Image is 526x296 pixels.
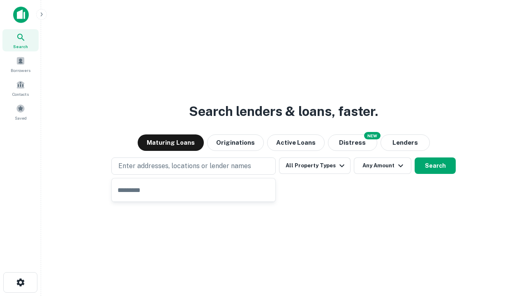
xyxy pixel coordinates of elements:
span: Search [13,43,28,50]
iframe: Chat Widget [485,230,526,270]
img: capitalize-icon.png [13,7,29,23]
button: All Property Types [279,157,351,174]
button: Search distressed loans with lien and other non-mortgage details. [328,134,377,151]
div: NEW [364,132,381,139]
p: Enter addresses, locations or lender names [118,161,251,171]
a: Borrowers [2,53,39,75]
a: Contacts [2,77,39,99]
span: Contacts [12,91,29,97]
button: Enter addresses, locations or lender names [111,157,276,175]
button: Originations [207,134,264,151]
span: Saved [15,115,27,121]
button: Lenders [381,134,430,151]
a: Saved [2,101,39,123]
h3: Search lenders & loans, faster. [189,102,378,121]
button: Search [415,157,456,174]
button: Active Loans [267,134,325,151]
span: Borrowers [11,67,30,74]
button: Any Amount [354,157,411,174]
button: Maturing Loans [138,134,204,151]
a: Search [2,29,39,51]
